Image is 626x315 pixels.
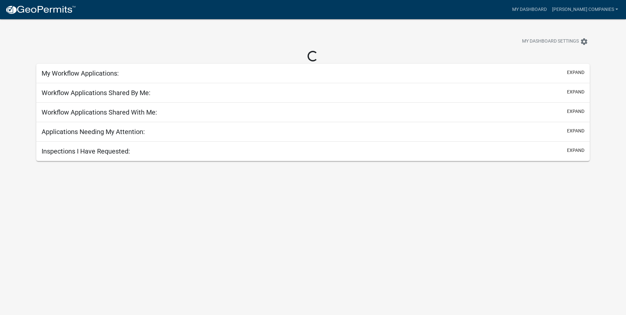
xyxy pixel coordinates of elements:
button: My Dashboard Settingssettings [517,35,593,48]
button: expand [567,88,584,95]
a: My Dashboard [510,3,549,16]
h5: My Workflow Applications: [42,69,119,77]
h5: Inspections I Have Requested: [42,147,130,155]
button: expand [567,147,584,154]
h5: Workflow Applications Shared With Me: [42,108,157,116]
span: My Dashboard Settings [522,38,579,46]
h5: Workflow Applications Shared By Me: [42,89,150,97]
i: settings [580,38,588,46]
button: expand [567,69,584,76]
h5: Applications Needing My Attention: [42,128,145,136]
button: expand [567,108,584,115]
a: [PERSON_NAME] Companies [549,3,621,16]
button: expand [567,127,584,134]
